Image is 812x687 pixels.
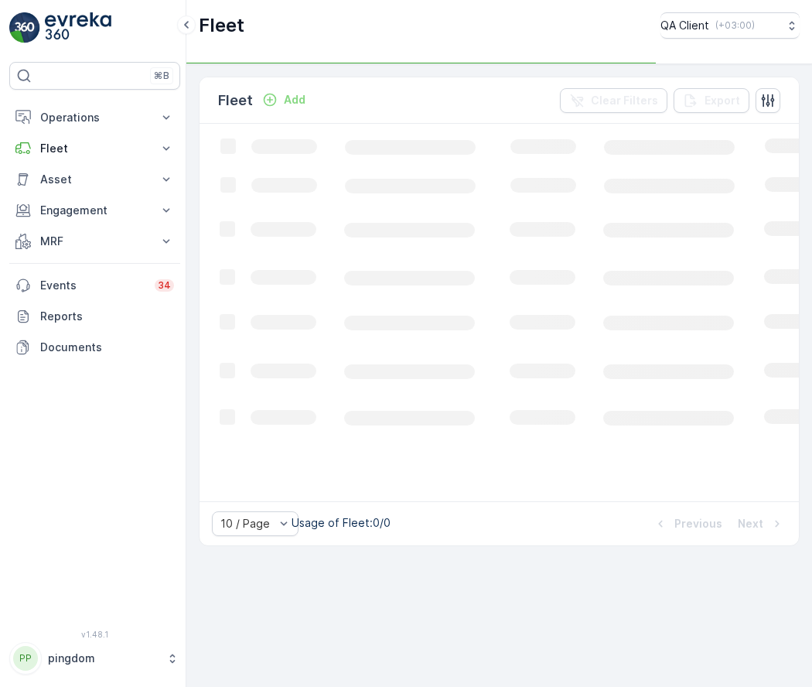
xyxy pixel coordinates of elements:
[591,93,658,108] p: Clear Filters
[9,164,180,195] button: Asset
[9,270,180,301] a: Events34
[705,93,740,108] p: Export
[738,516,763,531] p: Next
[40,234,149,249] p: MRF
[9,301,180,332] a: Reports
[651,514,724,533] button: Previous
[13,646,38,671] div: PP
[199,13,244,38] p: Fleet
[284,92,305,108] p: Add
[48,651,159,666] p: pingdom
[40,172,149,187] p: Asset
[292,515,391,531] p: Usage of Fleet : 0/0
[9,195,180,226] button: Engagement
[45,12,111,43] img: logo_light-DOdMpM7g.png
[9,630,180,639] span: v 1.48.1
[674,516,722,531] p: Previous
[40,110,149,125] p: Operations
[660,18,709,33] p: QA Client
[560,88,667,113] button: Clear Filters
[40,203,149,218] p: Engagement
[715,19,755,32] p: ( +03:00 )
[40,141,149,156] p: Fleet
[9,133,180,164] button: Fleet
[9,102,180,133] button: Operations
[40,278,145,293] p: Events
[158,279,171,292] p: 34
[674,88,749,113] button: Export
[256,91,312,109] button: Add
[40,309,174,324] p: Reports
[9,12,40,43] img: logo
[9,642,180,675] button: PPpingdom
[9,226,180,257] button: MRF
[40,340,174,355] p: Documents
[736,514,786,533] button: Next
[218,90,253,111] p: Fleet
[9,332,180,363] a: Documents
[154,70,169,82] p: ⌘B
[660,12,800,39] button: QA Client(+03:00)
